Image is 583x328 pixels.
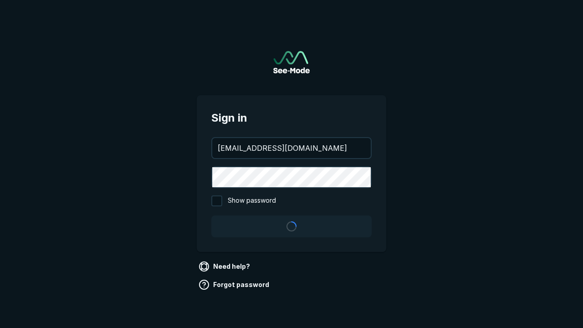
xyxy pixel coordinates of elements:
a: Need help? [197,259,254,274]
a: Forgot password [197,277,273,292]
input: your@email.com [212,138,371,158]
span: Show password [228,195,276,206]
a: Go to sign in [273,51,310,73]
span: Sign in [211,110,372,126]
img: See-Mode Logo [273,51,310,73]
